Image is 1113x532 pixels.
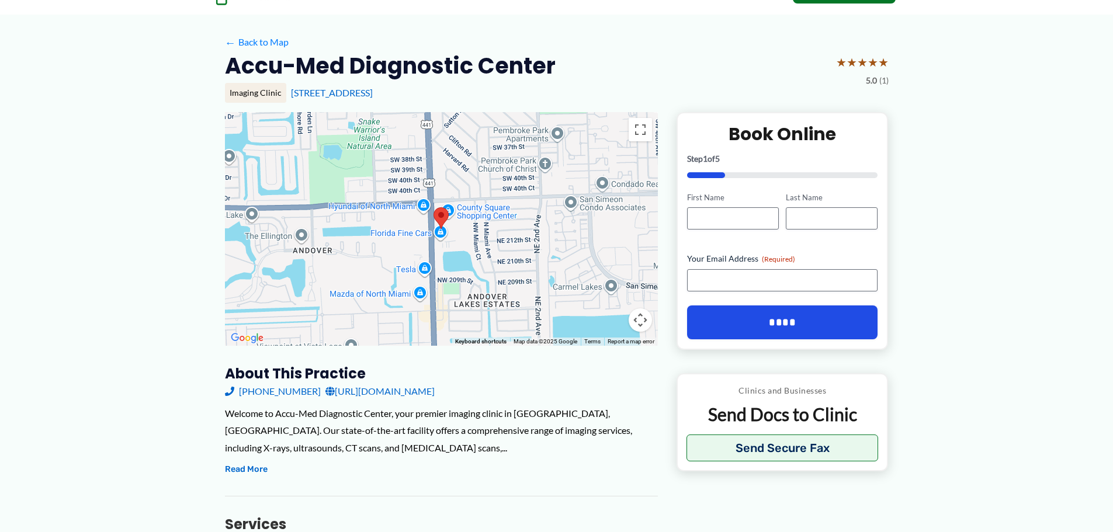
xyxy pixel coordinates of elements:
[686,403,879,426] p: Send Docs to Clinic
[866,73,877,88] span: 5.0
[847,51,857,73] span: ★
[225,37,236,48] span: ←
[868,51,878,73] span: ★
[687,253,878,265] label: Your Email Address
[836,51,847,73] span: ★
[228,331,266,346] img: Google
[291,87,373,98] a: [STREET_ADDRESS]
[878,51,889,73] span: ★
[225,383,321,400] a: [PHONE_NUMBER]
[687,192,779,203] label: First Name
[629,118,652,141] button: Toggle fullscreen view
[225,405,658,457] div: Welcome to Accu-Med Diagnostic Center, your premier imaging clinic in [GEOGRAPHIC_DATA], [GEOGRAP...
[687,155,878,163] p: Step of
[455,338,507,346] button: Keyboard shortcuts
[703,154,708,164] span: 1
[762,255,795,263] span: (Required)
[225,33,289,51] a: ←Back to Map
[225,83,286,103] div: Imaging Clinic
[687,123,878,145] h2: Book Online
[629,308,652,332] button: Map camera controls
[686,434,879,461] button: Send Secure Fax
[715,154,720,164] span: 5
[225,364,658,383] h3: About this practice
[608,338,654,345] a: Report a map error
[879,73,889,88] span: (1)
[584,338,601,345] a: Terms
[228,331,266,346] a: Open this area in Google Maps (opens a new window)
[857,51,868,73] span: ★
[225,463,268,477] button: Read More
[325,383,435,400] a: [URL][DOMAIN_NAME]
[786,192,878,203] label: Last Name
[686,383,879,398] p: Clinics and Businesses
[514,338,577,345] span: Map data ©2025 Google
[225,51,556,80] h2: Accu-Med Diagnostic Center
